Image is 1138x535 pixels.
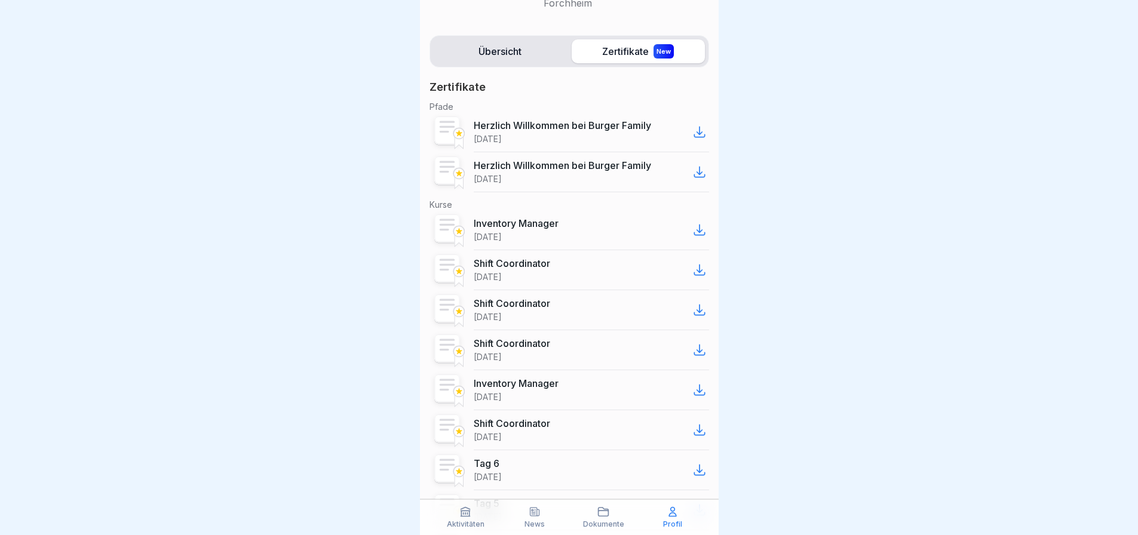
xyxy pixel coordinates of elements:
[447,520,484,528] p: Aktivitäten
[474,457,499,469] p: Tag 6
[663,520,682,528] p: Profil
[430,199,709,210] p: Kurse
[572,39,705,63] label: Zertifikate
[474,392,502,402] p: [DATE]
[654,44,674,59] div: New
[430,80,486,94] p: Zertifikate
[474,352,502,362] p: [DATE]
[474,159,651,171] p: Herzlich Willkommen bei Burger Family
[474,432,502,442] p: [DATE]
[474,417,550,429] p: Shift Coordinator
[474,134,502,144] p: [DATE]
[474,272,502,282] p: [DATE]
[474,472,502,482] p: [DATE]
[434,39,567,63] label: Übersicht
[524,520,545,528] p: News
[474,497,499,509] p: Tag 5
[474,297,550,309] p: Shift Coordinator
[474,174,502,185] p: [DATE]
[474,337,550,349] p: Shift Coordinator
[474,232,502,242] p: [DATE]
[474,257,550,269] p: Shift Coordinator
[430,102,709,112] p: Pfade
[474,377,559,389] p: Inventory Manager
[474,312,502,322] p: [DATE]
[474,217,559,229] p: Inventory Manager
[474,119,651,131] p: Herzlich Willkommen bei Burger Family
[583,520,624,528] p: Dokumente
